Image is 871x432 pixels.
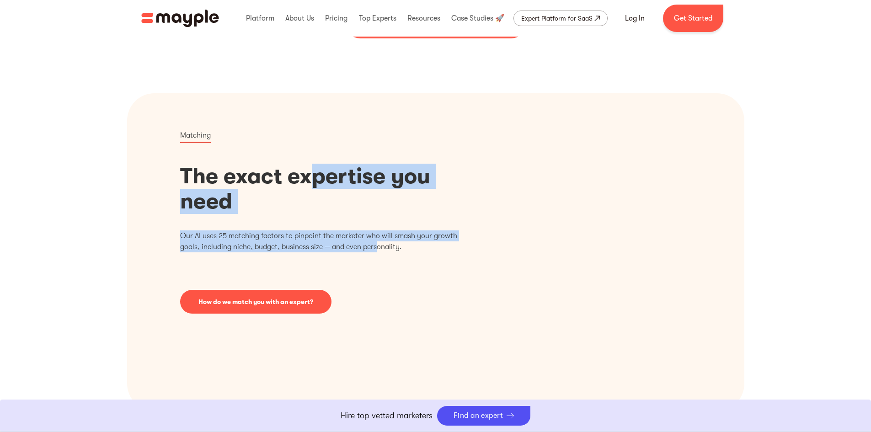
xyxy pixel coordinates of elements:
h1: The exact expertise you need [180,164,458,214]
div: Expert Platform for SaaS [521,13,593,24]
p: Hire top vetted marketers [341,410,433,422]
img: Mayple logo [141,10,219,27]
iframe: Matching [458,130,702,374]
a: Get Started [663,5,723,32]
a: How do we match you with an expert? [180,290,331,314]
div: Top Experts [357,4,399,33]
p: Matching [180,130,211,143]
div: Resources [405,4,443,33]
div: Platform [244,4,277,33]
a: home [141,10,219,27]
a: Expert Platform for SaaS [513,11,608,26]
p: Our AI uses 25 matching factors to pinpoint the marketer who will smash your growth goals, includ... [180,230,458,252]
a: Log In [614,7,656,29]
div: About Us [283,4,316,33]
div: Pricing [323,4,350,33]
div: Find an expert [454,411,503,420]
